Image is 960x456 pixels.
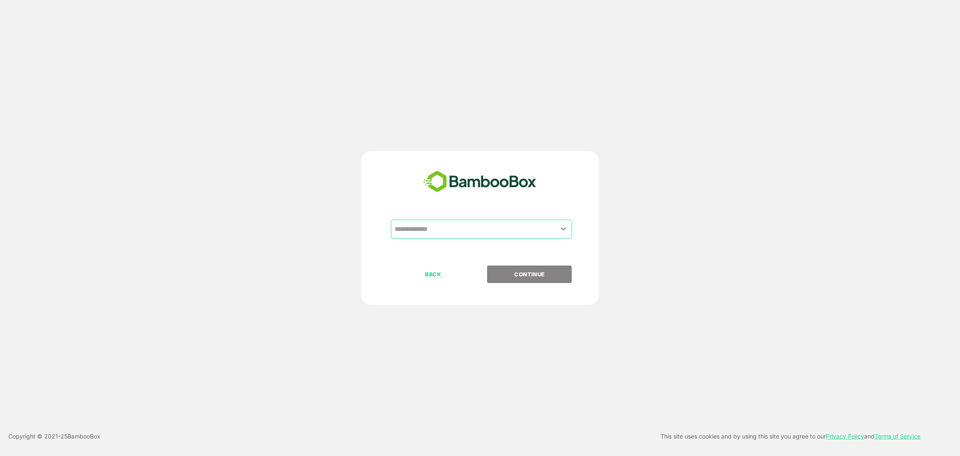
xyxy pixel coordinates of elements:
p: BACK [392,270,475,279]
button: Open [558,223,569,235]
button: CONTINUE [487,266,572,283]
p: CONTINUE [488,270,571,279]
button: BACK [391,266,475,283]
a: Privacy Policy [826,433,864,440]
p: This site uses cookies and by using this site you agree to our and [660,431,920,441]
p: Copyright © 2021- 25 BambooBox [8,431,100,441]
img: bamboobox [419,168,541,195]
a: Terms of Service [875,433,920,440]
